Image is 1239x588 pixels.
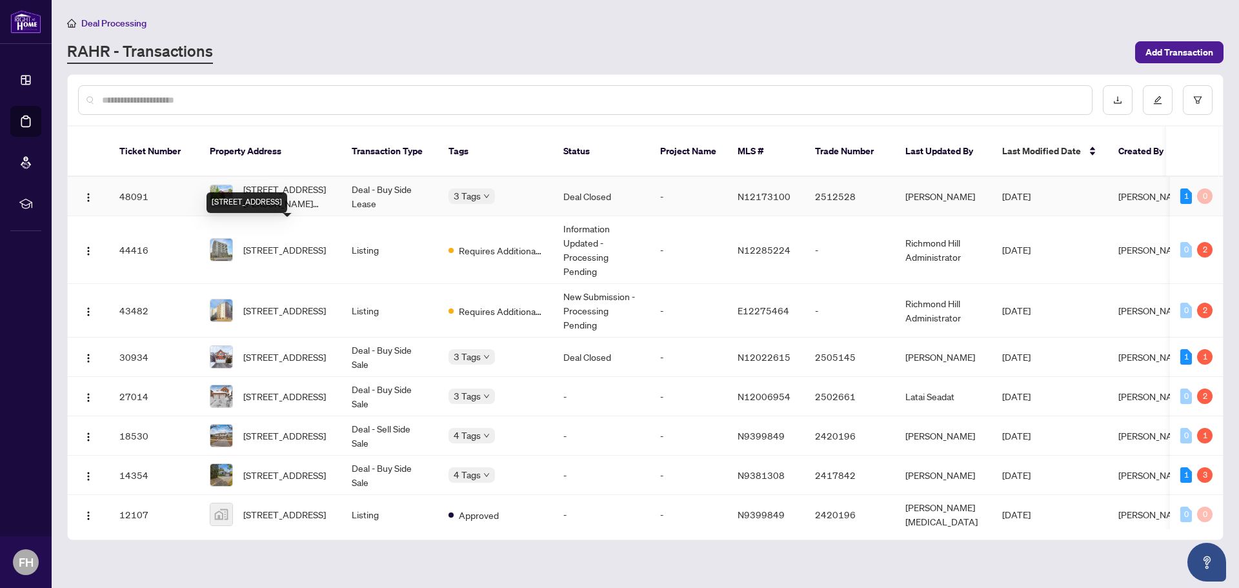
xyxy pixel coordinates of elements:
[738,430,785,441] span: N9399849
[1197,242,1213,258] div: 2
[895,338,992,377] td: [PERSON_NAME]
[459,508,499,522] span: Approved
[210,239,232,261] img: thumbnail-img
[553,416,650,456] td: -
[1197,303,1213,318] div: 2
[1002,190,1031,202] span: [DATE]
[1118,509,1188,520] span: [PERSON_NAME]
[67,19,76,28] span: home
[738,190,791,202] span: N12173100
[1002,390,1031,402] span: [DATE]
[81,17,146,29] span: Deal Processing
[805,284,895,338] td: -
[1002,509,1031,520] span: [DATE]
[553,377,650,416] td: -
[210,503,232,525] img: thumbnail-img
[78,386,99,407] button: Logo
[1197,467,1213,483] div: 3
[78,300,99,321] button: Logo
[553,456,650,495] td: -
[650,456,727,495] td: -
[1180,303,1192,318] div: 0
[650,495,727,534] td: -
[738,305,789,316] span: E12275464
[243,350,326,364] span: [STREET_ADDRESS]
[805,377,895,416] td: 2502661
[483,354,490,360] span: down
[1197,428,1213,443] div: 1
[1180,389,1192,404] div: 0
[1002,430,1031,441] span: [DATE]
[805,338,895,377] td: 2505145
[78,465,99,485] button: Logo
[738,244,791,256] span: N12285224
[83,471,94,482] img: Logo
[341,495,438,534] td: Listing
[1118,305,1188,316] span: [PERSON_NAME]
[1187,543,1226,582] button: Open asap
[1143,85,1173,115] button: edit
[650,127,727,177] th: Project Name
[210,425,232,447] img: thumbnail-img
[1197,507,1213,522] div: 0
[895,416,992,456] td: [PERSON_NAME]
[1118,190,1188,202] span: [PERSON_NAME]
[454,428,481,443] span: 4 Tags
[1118,469,1188,481] span: [PERSON_NAME]
[459,304,543,318] span: Requires Additional Docs
[1118,390,1188,402] span: [PERSON_NAME]
[83,392,94,403] img: Logo
[1180,428,1192,443] div: 0
[1197,389,1213,404] div: 2
[895,495,992,534] td: [PERSON_NAME][MEDICAL_DATA]
[341,456,438,495] td: Deal - Buy Side Sale
[483,193,490,199] span: down
[78,504,99,525] button: Logo
[650,377,727,416] td: -
[553,216,650,284] td: Information Updated - Processing Pending
[83,192,94,203] img: Logo
[243,507,326,522] span: [STREET_ADDRESS]
[650,216,727,284] td: -
[1002,469,1031,481] span: [DATE]
[243,468,326,482] span: [STREET_ADDRESS]
[1118,430,1188,441] span: [PERSON_NAME]
[895,216,992,284] td: Richmond Hill Administrator
[1002,244,1031,256] span: [DATE]
[210,385,232,407] img: thumbnail-img
[553,495,650,534] td: -
[1193,96,1202,105] span: filter
[78,186,99,207] button: Logo
[243,243,326,257] span: [STREET_ADDRESS]
[341,216,438,284] td: Listing
[243,182,331,210] span: [STREET_ADDRESS][PERSON_NAME][PERSON_NAME]
[1113,96,1122,105] span: download
[650,416,727,456] td: -
[341,377,438,416] td: Deal - Buy Side Sale
[1002,305,1031,316] span: [DATE]
[454,467,481,482] span: 4 Tags
[78,425,99,446] button: Logo
[1118,351,1188,363] span: [PERSON_NAME]
[1180,188,1192,204] div: 1
[454,349,481,364] span: 3 Tags
[805,216,895,284] td: -
[738,351,791,363] span: N12022615
[341,177,438,216] td: Deal - Buy Side Lease
[992,127,1108,177] th: Last Modified Date
[243,429,326,443] span: [STREET_ADDRESS]
[553,127,650,177] th: Status
[109,127,199,177] th: Ticket Number
[553,338,650,377] td: Deal Closed
[109,456,199,495] td: 14354
[1197,349,1213,365] div: 1
[1135,41,1224,63] button: Add Transaction
[553,177,650,216] td: Deal Closed
[1108,127,1185,177] th: Created By
[341,416,438,456] td: Deal - Sell Side Sale
[454,188,481,203] span: 3 Tags
[805,127,895,177] th: Trade Number
[1118,244,1188,256] span: [PERSON_NAME]
[1002,351,1031,363] span: [DATE]
[483,432,490,439] span: down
